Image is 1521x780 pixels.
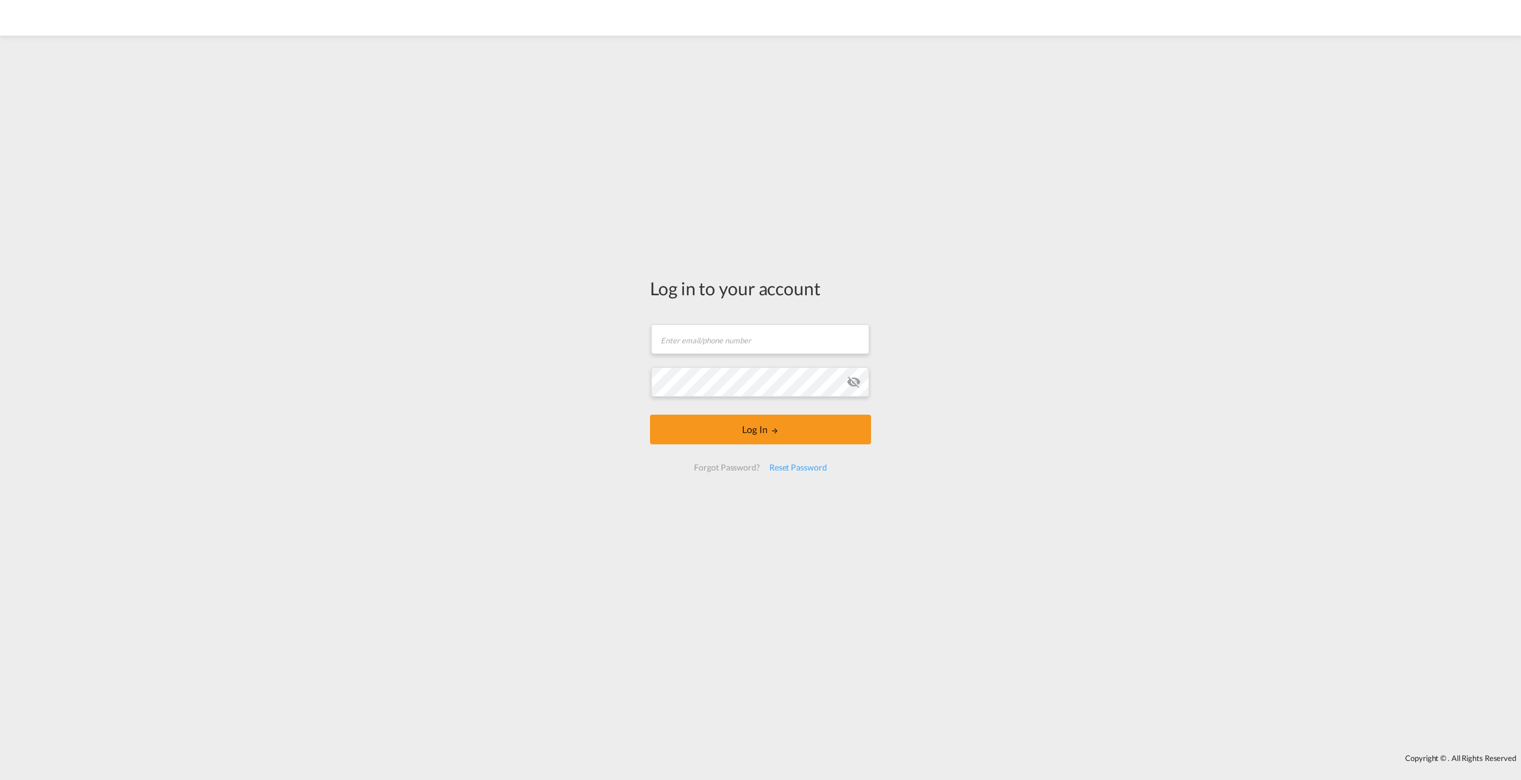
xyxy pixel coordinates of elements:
[765,457,832,478] div: Reset Password
[650,415,871,444] button: LOGIN
[847,375,861,389] md-icon: icon-eye-off
[650,276,871,301] div: Log in to your account
[651,324,869,354] input: Enter email/phone number
[689,457,764,478] div: Forgot Password?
